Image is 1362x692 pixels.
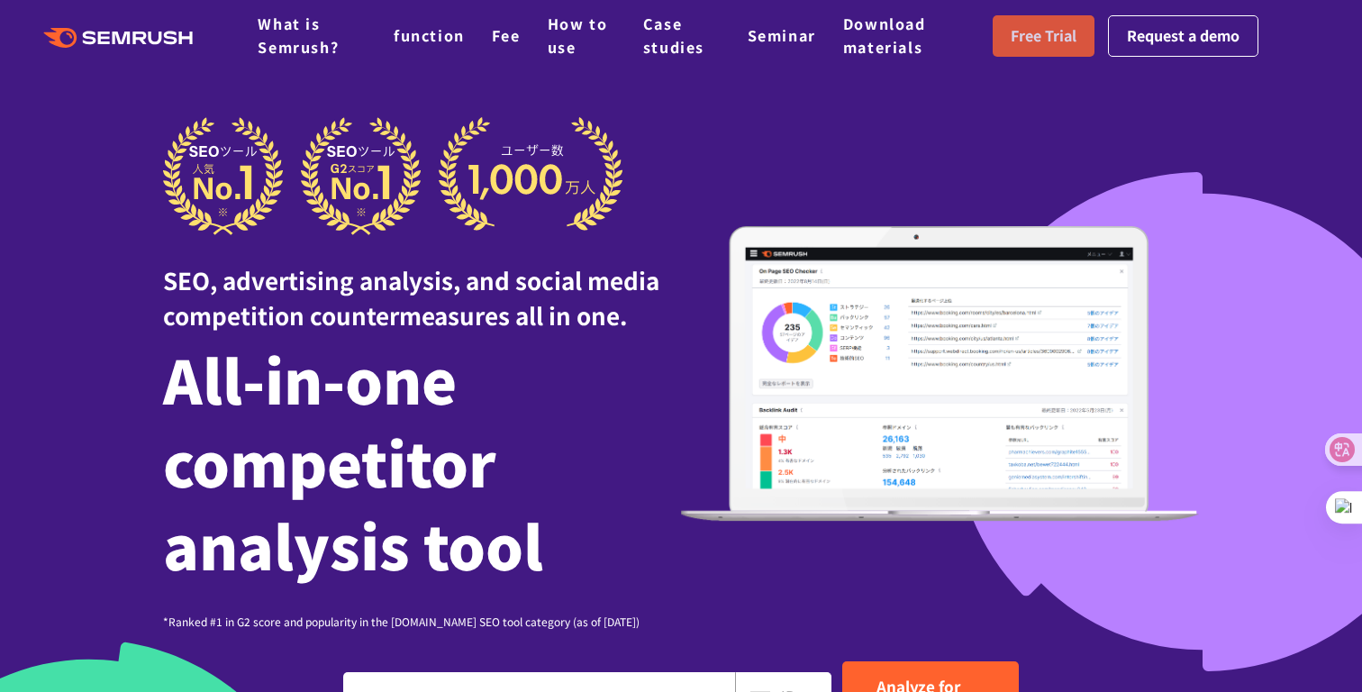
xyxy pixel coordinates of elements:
a: How to use [548,13,608,58]
font: Request a demo [1127,24,1239,46]
a: What is Semrush? [258,13,339,58]
a: Free Trial [993,15,1094,57]
font: *Ranked #1 in G2 score and popularity in the [DOMAIN_NAME] SEO tool category (as of [DATE]) [163,614,640,629]
a: Download materials [843,13,926,58]
font: competitor analysis tool [163,418,543,587]
a: function [394,24,465,46]
font: All-in-one [163,335,457,422]
font: SEO, advertising analysis, and social media competition countermeasures all in one. [163,263,659,332]
font: Free Trial [1011,24,1076,46]
a: Fee [492,24,521,46]
a: Seminar [748,24,816,46]
a: Case studies [643,13,704,58]
a: Request a demo [1108,15,1258,57]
